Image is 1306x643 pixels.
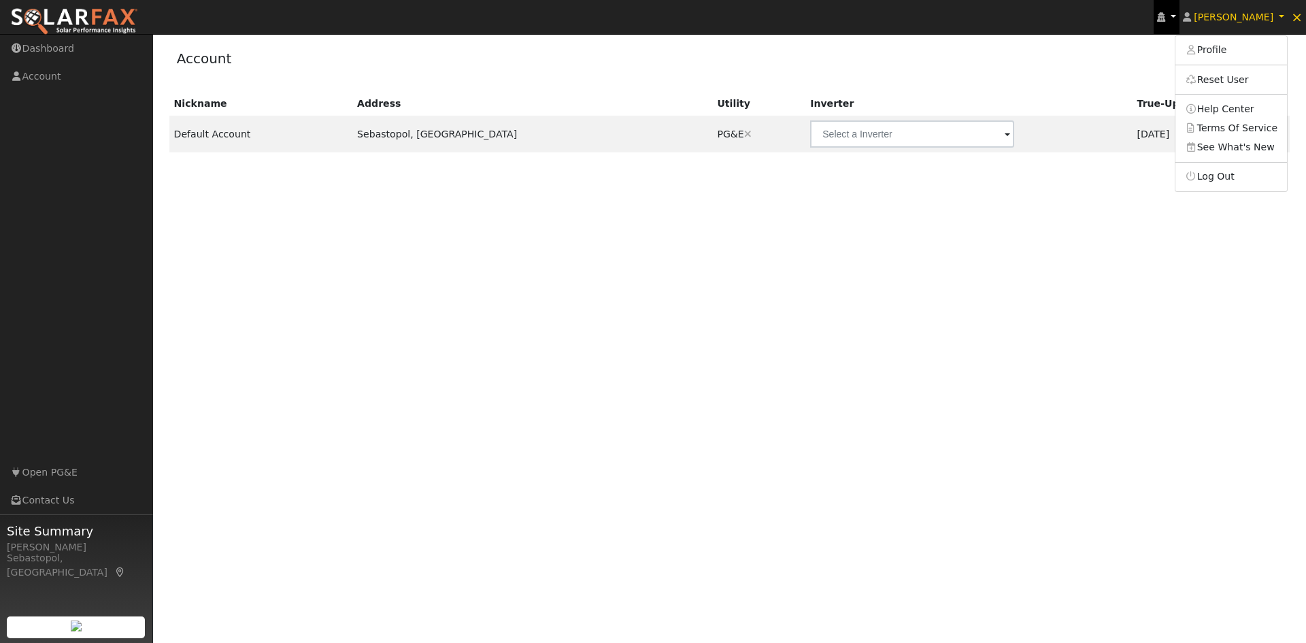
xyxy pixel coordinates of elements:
div: True-Up [1137,97,1237,111]
div: Nickname [174,97,348,111]
div: Inverter [810,97,1127,111]
a: See What's New [1175,137,1287,156]
a: Map [114,567,127,578]
td: PG&E [712,116,805,152]
td: [DATE] [1133,116,1243,152]
a: Help Center [1175,99,1287,118]
a: Profile [1175,41,1287,60]
a: Disconnect [744,129,752,139]
a: Account [177,50,232,67]
td: Sebastopol, [GEOGRAPHIC_DATA] [352,116,712,152]
div: Utility [717,97,801,111]
input: Select a Inverter [810,120,1014,148]
span: [PERSON_NAME] [1194,12,1273,22]
span: × [1291,9,1303,25]
div: [PERSON_NAME] [7,540,146,555]
span: Site Summary [7,522,146,540]
img: SolarFax [10,7,138,36]
a: Terms Of Service [1175,118,1287,137]
img: retrieve [71,621,82,631]
div: Sebastopol, [GEOGRAPHIC_DATA] [7,551,146,580]
a: Reset User [1175,70,1287,89]
a: Log Out [1175,167,1287,186]
div: Address [357,97,707,111]
td: Default Account [169,116,353,152]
